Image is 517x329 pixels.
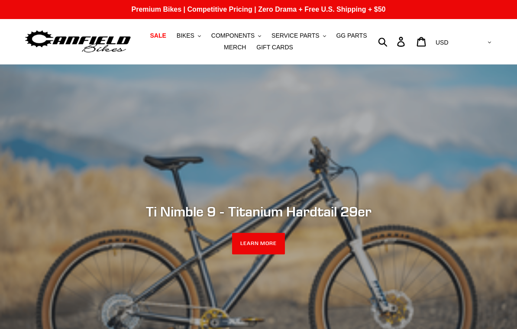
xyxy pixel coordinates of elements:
button: COMPONENTS [207,30,265,42]
span: GG PARTS [336,32,367,39]
span: SALE [150,32,166,39]
img: Canfield Bikes [24,28,132,55]
span: COMPONENTS [211,32,255,39]
button: SERVICE PARTS [267,30,330,42]
a: GIFT CARDS [252,42,297,53]
span: GIFT CARDS [256,44,293,51]
button: BIKES [172,30,205,42]
a: MERCH [220,42,250,53]
span: SERVICE PARTS [271,32,319,39]
span: BIKES [177,32,194,39]
h2: Ti Nimble 9 - Titanium Hardtail 29er [24,203,493,220]
a: LEARN MORE [232,233,285,255]
a: SALE [145,30,170,42]
a: GG PARTS [332,30,371,42]
span: MERCH [224,44,246,51]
